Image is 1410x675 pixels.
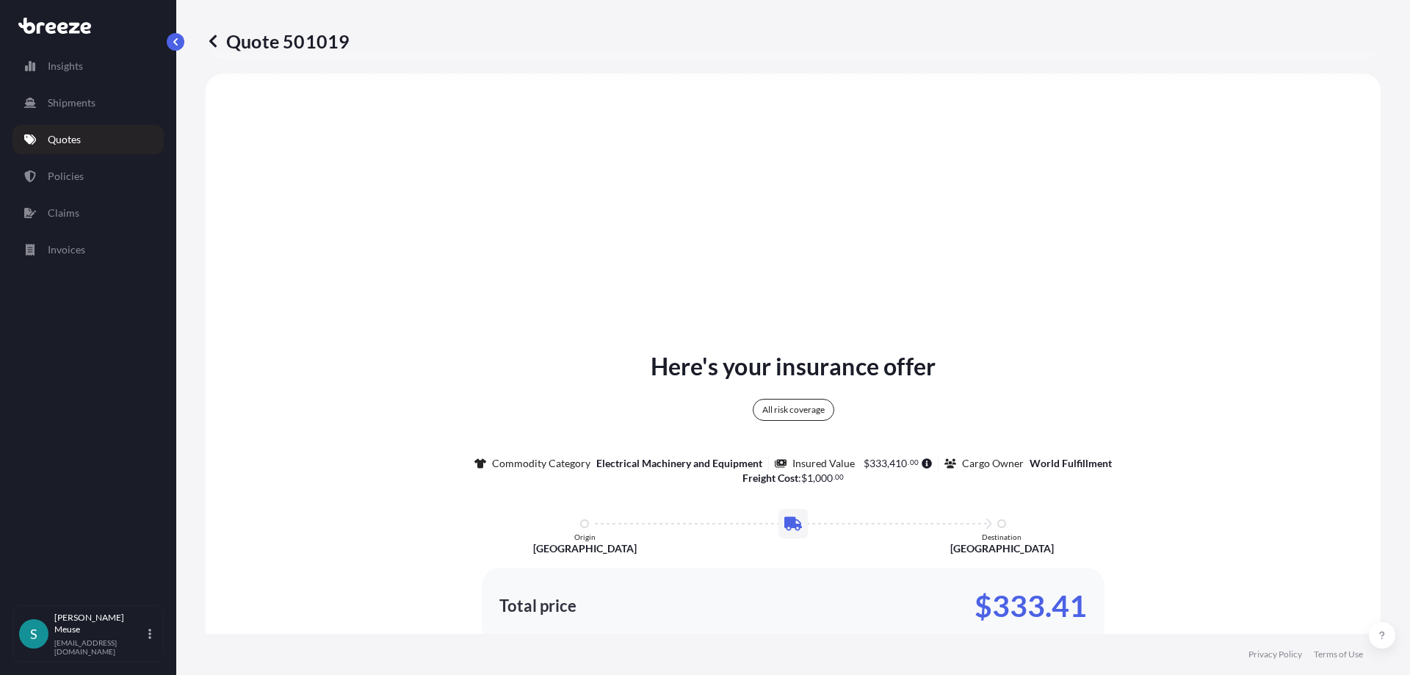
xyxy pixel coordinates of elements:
b: Freight Cost [742,472,798,484]
span: $ [801,473,807,483]
span: 1 [807,473,813,483]
span: 000 [815,473,833,483]
p: Quote 501019 [206,29,350,53]
p: Cargo Owner [962,456,1024,471]
a: Terms of Use [1314,649,1363,660]
p: [PERSON_NAME] Meuse [54,612,145,635]
span: 00 [910,460,919,465]
span: 333 [869,458,887,469]
p: Destination [982,533,1022,541]
a: Quotes [12,125,164,154]
p: Total price [499,599,576,613]
p: : [742,471,845,486]
p: Shipments [48,95,95,110]
a: Shipments [12,88,164,118]
a: Invoices [12,235,164,264]
p: Insured Value [792,456,855,471]
p: Insights [48,59,83,73]
a: Insights [12,51,164,81]
div: All risk coverage [753,399,834,421]
p: Invoices [48,242,85,257]
p: Commodity Category [492,456,590,471]
p: Here's your insurance offer [651,349,936,384]
p: [EMAIL_ADDRESS][DOMAIN_NAME] [54,638,145,656]
p: [GEOGRAPHIC_DATA] [950,541,1054,556]
span: . [834,474,835,480]
p: Claims [48,206,79,220]
span: 00 [835,474,844,480]
span: $ [864,458,869,469]
a: Privacy Policy [1248,649,1302,660]
p: $333.41 [975,594,1087,618]
p: World Fulfillment [1030,456,1112,471]
p: Origin [574,533,596,541]
a: Policies [12,162,164,191]
span: . [908,460,909,465]
p: Quotes [48,132,81,147]
span: , [887,458,889,469]
p: [GEOGRAPHIC_DATA] [533,541,637,556]
p: Electrical Machinery and Equipment [596,456,762,471]
span: , [813,473,815,483]
p: Policies [48,169,84,184]
span: 410 [889,458,907,469]
span: S [30,627,37,641]
a: Claims [12,198,164,228]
